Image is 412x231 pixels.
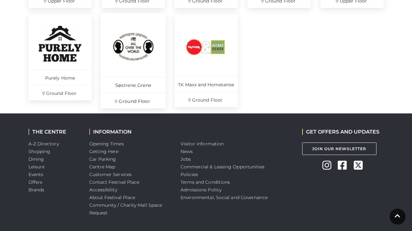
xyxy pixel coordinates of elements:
a: Customer Services [89,172,132,177]
a: Environmental, Social and Governance [181,195,268,200]
a: News [181,149,193,154]
a: Leisure [28,164,45,170]
a: Brands [28,187,44,193]
a: About Festival Place [89,195,135,200]
p: Purely Home [28,70,92,85]
a: Shopping [28,149,51,154]
a: Purely Home Ground Floor [28,14,92,100]
a: Dining [28,156,44,162]
a: Join Our Newsletter [302,142,376,155]
p: Ground Floor [174,92,238,107]
a: Centre Map [89,164,116,170]
a: Community / Charity Mall Space Request [89,202,162,216]
p: Søstrene Grene [101,77,166,92]
a: Opening Times [89,141,124,147]
p: TK Maxx and Homesense [174,76,238,92]
a: Events [28,172,44,177]
a: Visitor information [181,141,224,147]
a: TK Maxx and Homesense Ground Floor [174,14,238,107]
p: Ground Floor [101,93,166,108]
a: Policies [181,172,198,177]
h2: THE CENTRE [28,129,80,135]
a: Offers [28,179,43,185]
a: Commercial & Leasing Opportunities [181,164,265,170]
a: Terms and Conditions [181,179,230,185]
a: Accessibility [89,187,117,193]
a: Søstrene Grene Ground Floor [101,13,166,109]
a: A-Z Directory [28,141,59,147]
h2: INFORMATION [89,129,171,135]
a: Getting Here [89,149,119,154]
a: Admissions Policy [181,187,222,193]
a: Jobs [181,156,191,162]
p: Ground Floor [28,85,92,100]
h2: GET OFFERS AND UPDATES [302,129,379,135]
a: Car Parking [89,156,116,162]
a: Contact Festival Place [89,179,140,185]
